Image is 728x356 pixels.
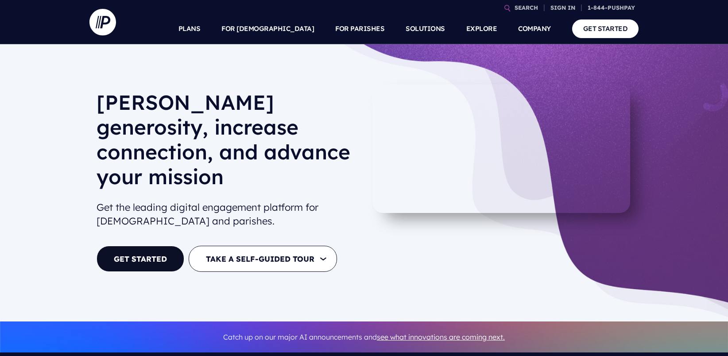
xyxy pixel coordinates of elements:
a: FOR [DEMOGRAPHIC_DATA] [221,13,314,44]
a: PLANS [178,13,201,44]
a: see what innovations are coming next. [377,333,505,341]
a: FOR PARISHES [335,13,384,44]
a: GET STARTED [97,246,184,272]
a: GET STARTED [572,19,639,38]
h2: Get the leading digital engagement platform for [DEMOGRAPHIC_DATA] and parishes. [97,197,357,232]
button: TAKE A SELF-GUIDED TOUR [189,246,337,272]
h1: [PERSON_NAME] generosity, increase connection, and advance your mission [97,90,357,196]
p: Catch up on our major AI announcements and [97,327,631,347]
a: COMPANY [518,13,551,44]
a: SOLUTIONS [406,13,445,44]
a: EXPLORE [466,13,497,44]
